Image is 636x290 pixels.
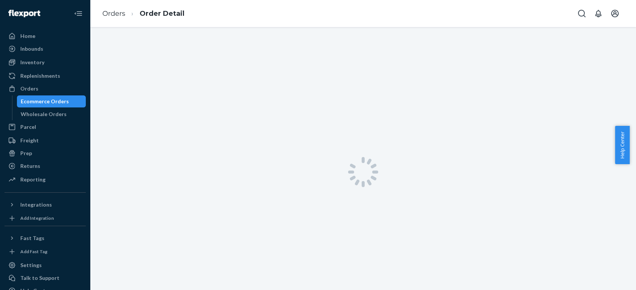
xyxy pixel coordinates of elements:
div: Prep [20,150,32,157]
a: Inbounds [5,43,86,55]
div: Returns [20,162,40,170]
a: Add Fast Tag [5,247,86,256]
a: Orders [5,83,86,95]
img: Flexport logo [8,10,40,17]
button: Integrations [5,199,86,211]
div: Talk to Support [20,274,59,282]
a: Freight [5,134,86,147]
div: Inbounds [20,45,43,53]
a: Ecommerce Orders [17,95,86,107]
button: Fast Tags [5,232,86,244]
button: Talk to Support [5,272,86,284]
a: Add Integration [5,214,86,223]
div: Integrations [20,201,52,208]
div: Home [20,32,35,40]
div: Add Fast Tag [20,248,47,255]
div: Inventory [20,59,44,66]
ol: breadcrumbs [96,3,190,25]
a: Orders [102,9,125,18]
a: Replenishments [5,70,86,82]
div: Freight [20,137,39,144]
div: Orders [20,85,38,92]
button: Help Center [615,126,630,164]
div: Parcel [20,123,36,131]
a: Home [5,30,86,42]
a: Parcel [5,121,86,133]
a: Settings [5,259,86,271]
a: Reporting [5,174,86,186]
div: Add Integration [20,215,54,221]
a: Inventory [5,56,86,68]
button: Open account menu [607,6,622,21]
button: Close Navigation [71,6,86,21]
div: Ecommerce Orders [21,98,69,105]
a: Order Detail [140,9,184,18]
div: Settings [20,261,42,269]
div: Wholesale Orders [21,110,67,118]
div: Fast Tags [20,234,44,242]
a: Wholesale Orders [17,108,86,120]
button: Open notifications [591,6,606,21]
div: Replenishments [20,72,60,80]
a: Returns [5,160,86,172]
a: Prep [5,147,86,159]
button: Open Search Box [574,6,589,21]
div: Reporting [20,176,46,183]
